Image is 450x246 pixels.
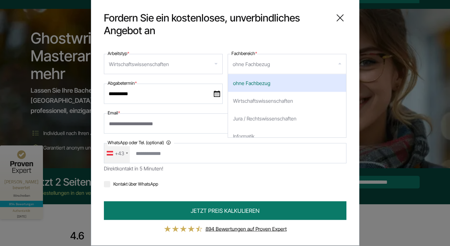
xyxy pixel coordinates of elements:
[108,109,120,117] label: Email
[108,79,137,87] label: Abgabetermin
[104,144,130,163] div: Telephone country code
[191,206,260,215] span: JETZT PREIS KALKULIEREN
[214,91,220,97] img: date
[228,127,346,145] div: Informatik
[104,84,223,104] input: date
[109,59,169,69] div: Wirtschaftswissenschaften
[233,59,270,69] div: ohne Fachbezug
[108,50,129,57] label: Arbeitstyp
[228,92,346,110] div: Wirtschaftswissenschaften
[228,74,346,92] div: ohne Fachbezug
[115,148,124,158] div: +43
[228,110,346,127] div: Jura / Rechtswissenschaften
[104,12,329,37] span: Fordern Sie ein kostenloses, unverbindliches Angebot an
[108,139,174,146] label: WhatsApp oder Tel. (optional)
[231,50,257,57] label: Fachbereich
[206,226,287,232] a: 894 Bewertungen auf Proven Expert
[104,163,346,174] div: Direktkontakt in 5 Minuten!
[104,181,158,187] label: Kontakt über WhatsApp
[104,201,346,220] button: JETZT PREIS KALKULIEREN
